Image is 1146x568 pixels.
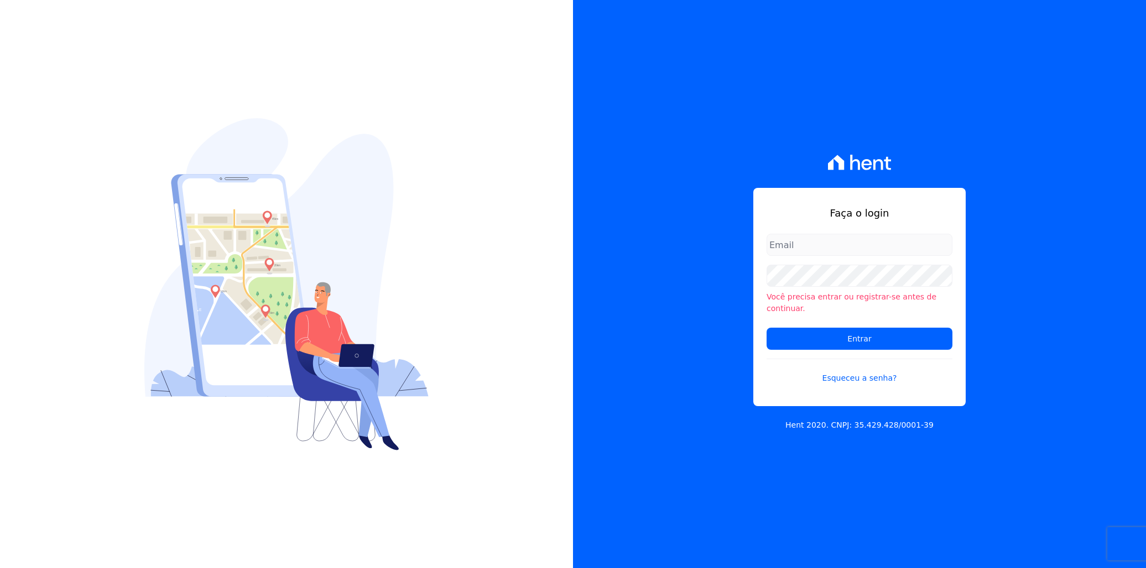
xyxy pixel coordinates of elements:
[767,328,952,350] input: Entrar
[767,234,952,256] input: Email
[767,291,952,314] li: Você precisa entrar ou registrar-se antes de continuar.
[767,206,952,220] h1: Faça o login
[767,359,952,384] a: Esqueceu a senha?
[785,419,934,431] p: Hent 2020. CNPJ: 35.429.428/0001-39
[144,118,429,450] img: Login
